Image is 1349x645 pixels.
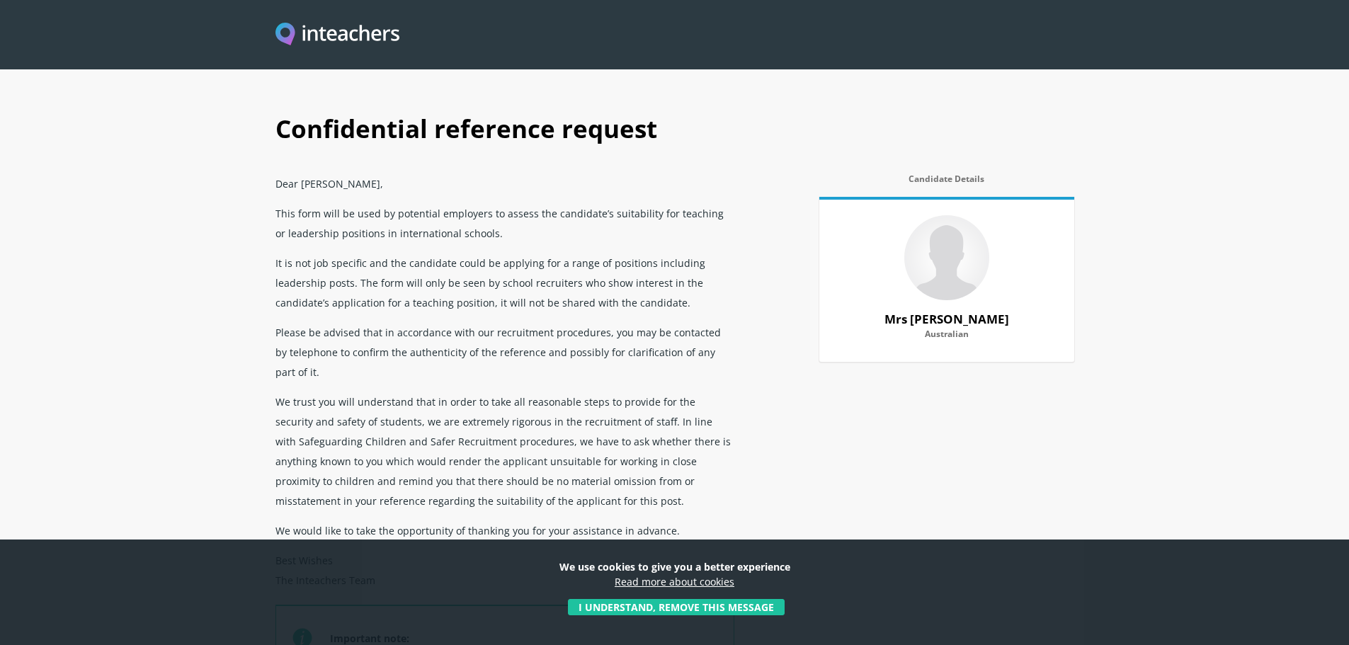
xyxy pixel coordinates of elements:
[884,311,1009,327] strong: Mrs [PERSON_NAME]
[819,174,1074,193] label: Candidate Details
[275,515,734,545] p: We would like to take the opportunity of thanking you for your assistance in advance.
[275,248,734,317] p: It is not job specific and the candidate could be applying for a range of positions including lea...
[836,329,1057,348] label: Australian
[275,23,400,47] a: Visit this site's homepage
[275,23,400,47] img: Inteachers
[904,215,989,300] img: 69138
[559,560,790,573] strong: We use cookies to give you a better experience
[275,198,734,248] p: This form will be used by potential employers to assess the candidate’s suitability for teaching ...
[275,169,734,198] p: Dear [PERSON_NAME],
[275,99,1074,169] h1: Confidential reference request
[568,599,785,615] button: I understand, remove this message
[275,317,734,387] p: Please be advised that in accordance with our recruitment procedures, you may be contacted by tel...
[275,387,734,515] p: We trust you will understand that in order to take all reasonable steps to provide for the securi...
[615,575,734,588] a: Read more about cookies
